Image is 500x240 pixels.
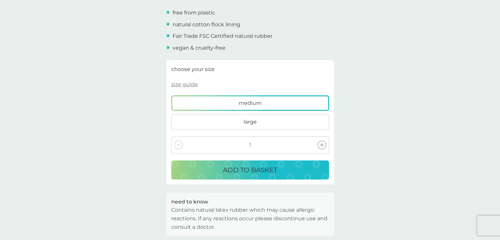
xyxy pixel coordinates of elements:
[173,20,240,29] p: natural cotton flock lining
[239,99,262,108] span: medium
[171,198,208,206] h3: need to know
[173,32,273,40] p: Fair Trade FSC Certified natural rubber
[171,206,329,231] p: Contains natural latex rubber which may cause allergic reactions. If any reactions occur please d...
[223,165,277,175] p: ADD TO BASKET
[249,141,251,149] p: 1
[171,160,329,180] button: ADD TO BASKET
[171,80,198,89] p: size guide
[171,65,215,74] p: choose your size
[173,44,226,52] p: vegan & cruelty-free
[244,118,257,126] span: large
[173,9,215,17] p: free from plastic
